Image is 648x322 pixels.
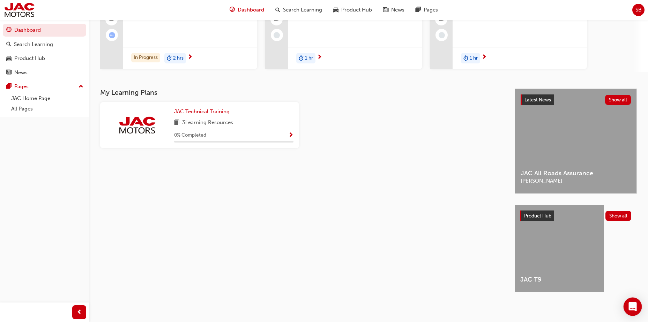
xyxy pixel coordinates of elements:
a: Dashboard [3,24,86,37]
span: Product Hub [524,213,551,219]
button: Pages [3,80,86,93]
span: learningRecordVerb_NONE-icon [274,32,280,38]
span: up-icon [79,82,83,91]
a: News [3,66,86,79]
span: 3 Learning Resources [182,118,233,127]
span: next-icon [482,54,487,61]
img: jac-portal [3,2,35,18]
span: 1 hr [470,54,478,62]
a: news-iconNews [378,3,410,17]
a: All Pages [8,103,86,114]
span: Search Learning [283,6,322,14]
span: duration-icon [167,54,172,63]
span: Pages [424,6,438,14]
span: next-icon [187,54,193,61]
span: Latest News [524,97,551,103]
span: guage-icon [230,6,235,14]
span: 0 % Completed [174,131,206,139]
a: pages-iconPages [410,3,444,17]
button: Show all [605,95,631,105]
span: news-icon [383,6,388,14]
a: JAC Home Page [8,93,86,104]
span: Dashboard [238,6,264,14]
div: News [14,69,28,77]
div: Pages [14,83,29,91]
a: Product HubShow all [520,210,631,222]
a: car-iconProduct Hub [328,3,378,17]
button: Show all [605,211,632,221]
span: car-icon [333,6,338,14]
span: JAC Technical Training [174,108,230,115]
span: pages-icon [6,84,12,90]
span: 2 hrs [173,54,184,62]
span: guage-icon [6,27,12,33]
div: Product Hub [14,54,45,62]
div: Search Learning [14,40,53,48]
span: learningRecordVerb_ATTEMPT-icon [109,32,115,38]
span: JAC All Roads Assurance [521,169,631,177]
span: News [391,6,404,14]
span: car-icon [6,55,12,62]
span: JAC T9 [520,276,598,284]
img: jac-portal [118,116,156,135]
button: Show Progress [288,131,293,140]
span: search-icon [6,41,11,48]
button: SB [632,4,645,16]
span: SB [635,6,642,14]
a: guage-iconDashboard [224,3,270,17]
a: JAC T9 [515,205,604,292]
span: learningRecordVerb_NONE-icon [439,32,445,38]
a: Latest NewsShow allJAC All Roads Assurance[PERSON_NAME] [515,89,637,194]
a: Product Hub [3,52,86,65]
a: JAC Technical Training [174,108,232,116]
span: news-icon [6,70,12,76]
a: search-iconSearch Learning [270,3,328,17]
span: next-icon [317,54,322,61]
span: Product Hub [341,6,372,14]
a: Search Learning [3,38,86,51]
span: duration-icon [463,54,468,63]
span: book-icon [174,118,179,127]
div: Open Intercom Messenger [624,298,642,316]
span: 1 hr [305,54,313,62]
span: Show Progress [288,132,293,139]
div: In Progress [131,53,160,62]
span: [PERSON_NAME] [521,177,631,185]
span: prev-icon [77,308,82,317]
h3: My Learning Plans [100,89,504,97]
a: Latest NewsShow all [521,94,631,106]
span: duration-icon [299,54,304,63]
button: DashboardSearch LearningProduct HubNews [3,22,86,80]
span: pages-icon [416,6,421,14]
span: search-icon [275,6,280,14]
